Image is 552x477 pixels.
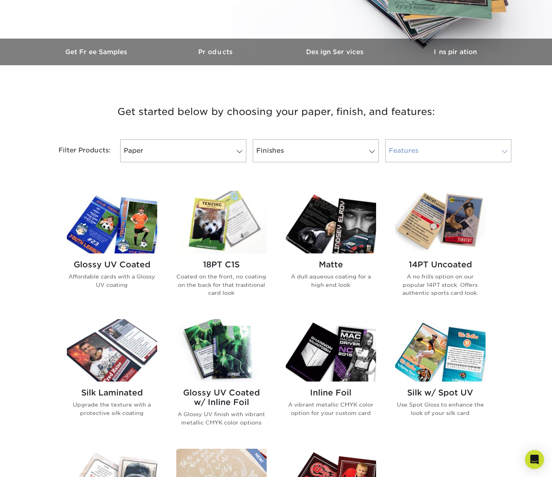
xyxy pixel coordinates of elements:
[37,139,117,162] div: Filter Products:
[176,273,267,297] p: Coated on the front, no coating on the back for that traditional card look
[286,273,376,289] p: A dull aqueous coating for a high end look
[395,273,486,297] p: A no frills option on our popular 14PT stock. Offers authentic sports card look.
[286,388,376,397] h2: Inline Foil
[157,48,276,56] h3: Products
[385,139,511,162] a: Features
[43,94,509,130] h3: Get started below by choosing your paper, finish, and features:
[67,191,157,253] img: Glossy UV Coated Trading Cards
[286,319,376,439] a: Inline Foil Trading Cards Inline Foil A vibrant metallic CMYK color option for your custom card
[120,139,246,162] a: Paper
[67,401,157,417] p: Upgrade the texture with a protective silk coating
[157,39,276,65] a: Products
[176,191,267,310] a: 18PT C1S Trading Cards 18PT C1S Coated on the front, no coating on the back for that traditional ...
[67,319,157,439] a: Silk Laminated Trading Cards Silk Laminated Upgrade the texture with a protective silk coating
[67,260,157,269] h2: Glossy UV Coated
[395,388,486,397] h2: Silk w/ Spot UV
[67,273,157,289] p: Affordable cards with a Glossy UV coating
[247,449,267,473] img: New Product
[176,260,267,269] h2: 18PT C1S
[67,319,157,382] img: Silk Laminated Trading Cards
[395,260,486,269] h2: 14PT Uncoated
[176,410,267,426] p: A Glossy UV finish with vibrant metallic CMYK color options
[396,39,515,65] a: Inspiration
[395,319,486,439] a: Silk w/ Spot UV Trading Cards Silk w/ Spot UV Use Spot Gloss to enhance the look of your silk card
[286,191,376,253] img: Matte Trading Cards
[525,450,544,469] div: Open Intercom Messenger
[276,48,396,56] h3: Design Services
[176,388,267,407] h2: Glossy UV Coated w/ Inline Foil
[176,319,267,382] img: Glossy UV Coated w/ Inline Foil Trading Cards
[253,139,379,162] a: Finishes
[67,191,157,310] a: Glossy UV Coated Trading Cards Glossy UV Coated Affordable cards with a Glossy UV coating
[395,191,486,310] a: 14PT Uncoated Trading Cards 14PT Uncoated A no frills option on our popular 14PT stock. Offers au...
[286,401,376,417] p: A vibrant metallic CMYK color option for your custom card
[395,319,486,382] img: Silk w/ Spot UV Trading Cards
[286,319,376,382] img: Inline Foil Trading Cards
[395,401,486,417] p: Use Spot Gloss to enhance the look of your silk card
[395,191,486,253] img: 14PT Uncoated Trading Cards
[176,191,267,253] img: 18PT C1S Trading Cards
[67,388,157,397] h2: Silk Laminated
[176,319,267,439] a: Glossy UV Coated w/ Inline Foil Trading Cards Glossy UV Coated w/ Inline Foil A Glossy UV finish ...
[37,39,157,65] a: Get Free Samples
[286,260,376,269] h2: Matte
[396,48,515,56] h3: Inspiration
[286,191,376,310] a: Matte Trading Cards Matte A dull aqueous coating for a high end look
[276,39,396,65] a: Design Services
[37,48,157,56] h3: Get Free Samples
